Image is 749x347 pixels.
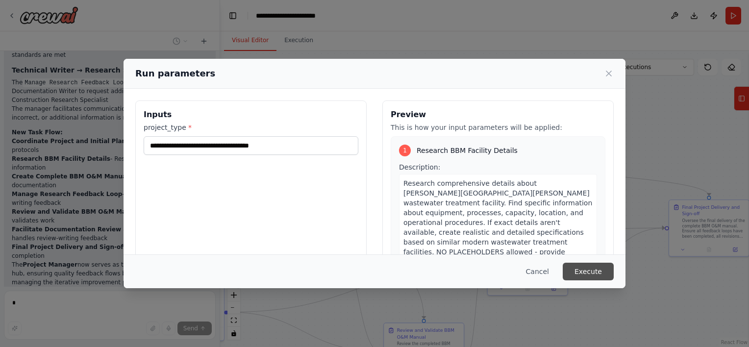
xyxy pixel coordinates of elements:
h3: Preview [391,109,605,121]
span: Research comprehensive details about [PERSON_NAME][GEOGRAPHIC_DATA][PERSON_NAME] wastewater treat... [403,179,592,266]
h2: Run parameters [135,67,215,80]
span: Research BBM Facility Details [417,146,518,155]
button: Cancel [518,263,557,280]
p: This is how your input parameters will be applied: [391,123,605,132]
label: project_type [144,123,358,132]
span: Description: [399,163,440,171]
button: Execute [563,263,614,280]
h3: Inputs [144,109,358,121]
div: 1 [399,145,411,156]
